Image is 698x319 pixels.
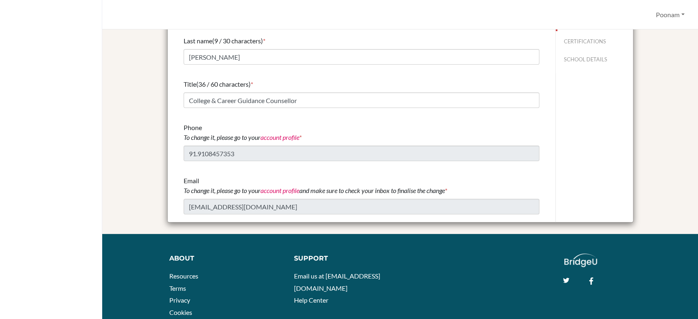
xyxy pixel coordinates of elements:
[196,80,251,88] span: (36 / 60 characters)
[294,296,328,304] a: Help Center
[184,177,445,194] span: Email
[212,37,263,45] span: (9 / 30 characters)
[169,308,192,316] a: Cookies
[184,133,299,141] i: To change it, please go to your
[184,37,212,45] span: Last name
[169,254,276,263] div: About
[564,254,597,267] img: logo_white@2x-f4f0deed5e89b7ecb1c2cc34c3e3d731f90f0f143d5ea2071677605dd97b5244.png
[294,254,392,263] div: Support
[556,52,633,67] button: SCHOOL DETAILS
[184,186,445,194] i: To change it, please go to your and make sure to check your inbox to finalise the change
[556,34,633,49] button: CERTIFICATIONS
[184,124,299,141] span: Phone
[652,7,688,22] button: Poonam
[260,186,299,194] a: account profile
[184,80,196,88] span: Title
[169,296,190,304] a: Privacy
[294,272,380,292] a: Email us at [EMAIL_ADDRESS][DOMAIN_NAME]
[169,284,186,292] a: Terms
[169,272,198,280] a: Resources
[260,133,299,141] a: account profile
